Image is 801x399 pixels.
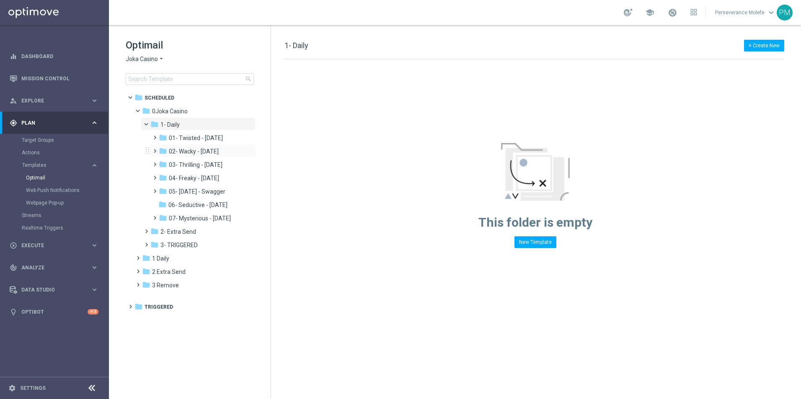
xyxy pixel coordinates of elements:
i: folder [159,147,167,155]
button: person_search Explore keyboard_arrow_right [9,97,99,104]
button: lightbulb Optibot +10 [9,309,99,315]
i: keyboard_arrow_right [90,119,98,127]
i: gps_fixed [10,119,17,127]
span: Triggered [145,303,173,311]
input: Search Template [126,73,254,85]
span: 3 Remove [152,281,179,289]
span: Scheduled [145,94,174,102]
div: Templates [22,159,108,209]
div: Optibot [10,301,98,323]
a: Settings [20,386,46,391]
span: school [645,8,654,17]
span: keyboard_arrow_down [767,8,776,17]
a: Realtime Triggers [22,225,87,231]
span: Plan [21,120,90,125]
i: folder [150,240,159,249]
div: Webpage Pop-up [26,197,108,209]
span: 1 Daily [152,255,169,262]
i: folder [134,93,143,102]
a: Target Groups [22,137,87,143]
span: Analyze [21,265,90,270]
button: Mission Control [9,75,99,82]
div: +10 [88,309,98,315]
i: folder [159,214,167,222]
button: Data Studio keyboard_arrow_right [9,286,99,293]
img: emptyStateManageTemplates.jpg [501,143,570,201]
i: folder [159,133,167,142]
a: Perseverance Molefekeyboard_arrow_down [714,6,777,19]
button: Joka Casino arrow_drop_down [126,55,165,63]
div: Streams [22,209,108,222]
a: Web Push Notifications [26,187,87,194]
span: 2- Extra Send [160,228,196,235]
i: folder [142,281,150,289]
button: + Create New [744,40,784,51]
button: gps_fixed Plan keyboard_arrow_right [9,120,99,126]
span: 3- TRIGGERED [160,241,198,249]
button: track_changes Analyze keyboard_arrow_right [9,264,99,271]
button: equalizer Dashboard [9,53,99,60]
span: 1- Daily [160,121,180,128]
i: person_search [10,97,17,105]
span: 05- Saturday - Swagger [169,188,225,195]
span: Joka Casino [126,55,158,63]
button: play_circle_outline Execute keyboard_arrow_right [9,242,99,249]
span: search [245,76,252,82]
span: 01- Twisted - Tuesday [169,134,223,142]
i: keyboard_arrow_right [90,241,98,249]
a: Optibot [21,301,88,323]
span: 03- Thrilling - Thursday [169,161,222,169]
div: Explore [10,97,90,105]
span: Data Studio [21,287,90,292]
span: 04- Freaky - Friday [169,174,219,182]
span: 0Joka Casino [152,107,188,115]
div: Templates [22,163,90,168]
button: Templates keyboard_arrow_right [22,162,99,169]
span: Templates [22,163,82,168]
i: folder [158,200,167,209]
div: Web Push Notifications [26,184,108,197]
div: Mission Control [10,67,98,90]
i: folder [150,227,159,235]
i: keyboard_arrow_right [90,161,98,169]
span: Execute [21,243,90,248]
i: keyboard_arrow_right [90,97,98,105]
span: This folder is empty [478,215,592,230]
i: arrow_drop_down [158,55,165,63]
span: 2 Extra Send [152,268,186,276]
i: equalizer [10,53,17,60]
a: Dashboard [21,45,98,67]
i: lightbulb [10,308,17,316]
i: folder [159,174,167,182]
a: Optimail [26,174,87,181]
a: Actions [22,149,87,156]
i: keyboard_arrow_right [90,263,98,271]
i: folder [134,302,143,311]
button: New Template [514,236,556,248]
div: Execute [10,242,90,249]
a: Streams [22,212,87,219]
i: folder [142,267,150,276]
div: Realtime Triggers [22,222,108,234]
i: keyboard_arrow_right [90,286,98,294]
i: settings [8,384,16,392]
i: track_changes [10,264,17,271]
div: Analyze [10,264,90,271]
i: folder [142,254,150,262]
i: folder [142,107,150,115]
div: PM [777,5,793,20]
a: Webpage Pop-up [26,199,87,206]
span: 06- Seductive - Sunday [168,201,227,209]
i: play_circle_outline [10,242,17,249]
a: Mission Control [21,67,98,90]
i: folder [159,160,167,169]
span: Explore [21,98,90,103]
